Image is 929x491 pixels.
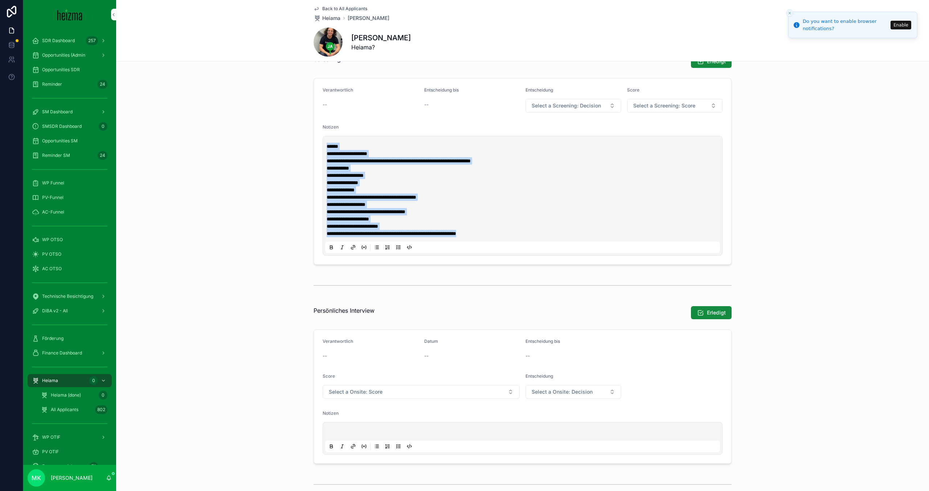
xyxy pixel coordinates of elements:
a: AC OTSO [28,262,112,275]
span: SDR Dashboard [42,38,75,44]
span: SMSDR Dashboard [42,123,82,129]
div: 71 [89,462,98,471]
span: Verantwortlich [323,338,353,344]
span: Back to All Applicants [322,6,367,12]
h1: [PERSON_NAME] [351,33,411,43]
span: Expertenprojekte [42,463,78,469]
span: Heiama? [351,43,411,52]
span: WP OTSO [42,237,63,243]
a: Förderung [28,332,112,345]
span: -- [424,101,429,108]
span: Reminder SM [42,153,70,158]
a: Opportunities SM [28,134,112,147]
a: WP OTSO [28,233,112,246]
div: Do you want to enable browser notifications? [803,18,888,32]
a: Heiama [314,15,340,22]
div: 24 [98,151,107,160]
a: SM Dashboard [28,105,112,118]
span: Heiama [322,15,340,22]
span: Heiama (done) [51,392,81,398]
div: 24 [98,80,107,89]
span: Opportunities SDR [42,67,80,73]
span: Select a Screening: Decision [532,102,601,109]
a: Heiama0 [28,374,112,387]
div: scrollable content [23,29,116,465]
span: Score [323,373,335,379]
div: 0 [99,122,107,131]
a: SDR Dashboard257 [28,34,112,47]
a: Opportunities (Admin [28,49,112,62]
span: Select a Onsite: Decision [532,388,593,395]
span: SM Dashboard [42,109,73,115]
div: 802 [95,405,107,414]
span: WP OTIF [42,434,60,440]
a: Expertenprojekte71 [28,460,112,473]
button: Select Button [323,385,520,399]
span: Score [627,87,639,93]
span: MK [32,474,41,482]
a: WP OTIF [28,431,112,444]
span: -- [323,101,327,108]
span: Heiama [42,378,58,384]
button: Select Button [525,385,621,399]
span: AC-Funnel [42,209,64,215]
a: Back to All Applicants [314,6,367,12]
span: Select a Onsite: Score [329,388,382,395]
span: Erledigt [707,58,726,65]
span: Persönliches Interview [314,306,375,315]
button: Erledigt [691,306,732,319]
span: -- [424,352,429,360]
span: Erledigt [707,309,726,316]
p: [PERSON_NAME] [51,474,93,482]
span: PV OTIF [42,449,59,455]
span: Entscheidung bis [424,87,459,93]
a: All Applicants802 [36,403,112,416]
button: Select Button [525,99,621,113]
button: Select Button [627,99,723,113]
span: -- [525,352,530,360]
a: DiBA v2 - All [28,304,112,317]
span: WP Funnel [42,180,64,186]
a: PV OTSO [28,248,112,261]
span: Entscheidung [525,87,553,93]
a: PV-Funnel [28,191,112,204]
a: SMSDR Dashboard0 [28,120,112,133]
button: Close toast [786,9,793,17]
span: Entscheidung bis [525,338,560,344]
span: DiBA v2 - All [42,308,68,314]
div: 257 [86,36,98,45]
span: Förderung [42,336,64,341]
span: Select a Screening: Score [633,102,695,109]
span: Notizen [323,410,339,416]
span: Notizen [323,124,339,130]
span: Opportunities (Admin [42,52,85,58]
span: Opportunities SM [42,138,78,144]
span: Datum [424,338,438,344]
a: Opportunities SDR [28,63,112,76]
span: All Applicants [51,407,78,413]
img: App logo [57,9,82,20]
span: Finance Dashboard [42,350,82,356]
a: WP Funnel [28,176,112,190]
span: PV-Funnel [42,195,64,200]
div: 0 [89,376,98,385]
span: PV OTSO [42,251,61,257]
a: Finance Dashboard [28,346,112,360]
button: Enable [891,21,911,29]
span: Entscheidung [525,373,553,379]
span: Technische Besichtigung [42,293,93,299]
button: Erledigt [691,55,732,68]
a: Reminder24 [28,78,112,91]
span: Verantwortlich [323,87,353,93]
span: AC OTSO [42,266,62,272]
span: -- [323,352,327,360]
span: Reminder [42,81,62,87]
a: Technische Besichtigung [28,290,112,303]
a: [PERSON_NAME] [348,15,389,22]
a: Reminder SM24 [28,149,112,162]
a: PV OTIF [28,445,112,458]
a: AC-Funnel [28,206,112,219]
a: Heiama (done)0 [36,389,112,402]
div: 0 [99,391,107,399]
